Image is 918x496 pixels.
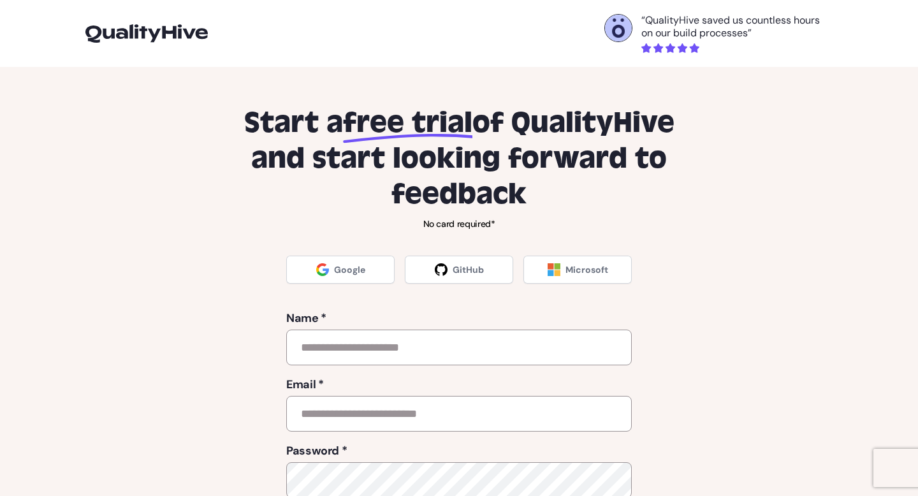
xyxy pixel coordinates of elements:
span: free trial [343,105,472,141]
a: Google [286,256,395,284]
a: GitHub [405,256,513,284]
span: of QualityHive and start looking forward to feedback [251,105,674,212]
p: “QualityHive saved us countless hours on our build processes” [641,14,833,40]
img: logo-icon [85,24,208,42]
label: Password * [286,442,632,460]
a: Microsoft [523,256,632,284]
label: Email * [286,376,632,393]
p: No card required* [224,217,694,230]
span: GitHub [453,263,484,276]
label: Name * [286,309,632,327]
img: Otelli Design [605,15,632,41]
span: Google [334,263,365,276]
span: Microsoft [565,263,608,276]
span: Start a [244,105,343,141]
